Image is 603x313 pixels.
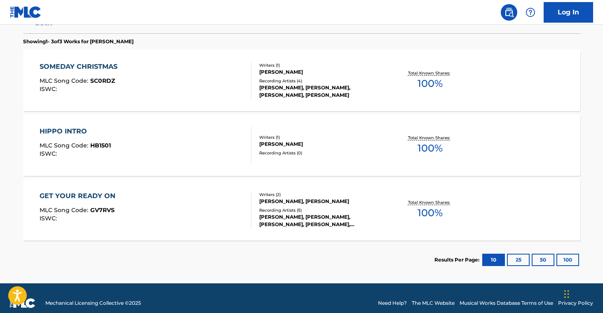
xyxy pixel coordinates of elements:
span: MLC Song Code : [40,142,90,149]
p: Results Per Page: [434,256,481,264]
span: HB1501 [90,142,111,149]
div: SOMEDAY CHRISTMAS [40,62,122,72]
span: 100 % [418,76,443,91]
a: SOMEDAY CHRISTMASMLC Song Code:SC0RDZISWC:Writers (1)[PERSON_NAME]Recording Artists (4)[PERSON_NA... [23,49,580,111]
span: ISWC : [40,85,59,93]
img: logo [10,298,35,308]
div: Writers ( 2 ) [259,192,384,198]
a: Privacy Policy [558,299,593,307]
span: 100 % [418,206,443,220]
img: MLC Logo [10,6,42,18]
span: GV7RVS [90,206,115,214]
span: SC0RDZ [90,77,115,84]
span: ISWC : [40,150,59,157]
span: 100 % [418,141,443,156]
div: [PERSON_NAME], [PERSON_NAME], [PERSON_NAME], [PERSON_NAME], [PERSON_NAME] [259,213,384,228]
div: Recording Artists ( 5 ) [259,207,384,213]
p: Total Known Shares: [408,70,452,76]
div: Recording Artists ( 0 ) [259,150,384,156]
div: Writers ( 1 ) [259,62,384,68]
a: HIPPO INTROMLC Song Code:HB1501ISWC:Writers (1)[PERSON_NAME]Recording Artists (0)Total Known Shar... [23,114,580,176]
span: ISWC : [40,215,59,222]
button: 50 [532,254,554,266]
a: GET YOUR READY ONMLC Song Code:GV7RVSISWC:Writers (2)[PERSON_NAME], [PERSON_NAME]Recording Artist... [23,179,580,241]
button: 10 [482,254,505,266]
p: Showing 1 - 3 of 3 Works for [PERSON_NAME] [23,38,134,45]
div: HIPPO INTRO [40,126,111,136]
img: help [526,7,535,17]
div: [PERSON_NAME], [PERSON_NAME], [PERSON_NAME], [PERSON_NAME] [259,84,384,99]
div: [PERSON_NAME], [PERSON_NAME] [259,198,384,205]
a: Log In [544,2,593,23]
div: GET YOUR READY ON [40,191,120,201]
div: [PERSON_NAME] [259,140,384,148]
div: Recording Artists ( 4 ) [259,78,384,84]
p: Total Known Shares: [408,199,452,206]
button: 25 [507,254,530,266]
div: Help [522,4,539,21]
span: Mechanical Licensing Collective © 2025 [45,299,141,307]
p: Total Known Shares: [408,135,452,141]
a: Need Help? [378,299,407,307]
span: MLC Song Code : [40,77,90,84]
div: Writers ( 1 ) [259,134,384,140]
a: Musical Works Database Terms of Use [460,299,553,307]
div: [PERSON_NAME] [259,68,384,76]
a: The MLC Website [412,299,455,307]
img: search [504,7,514,17]
div: Drag [564,282,569,306]
a: Public Search [501,4,517,21]
button: 100 [556,254,579,266]
iframe: Chat Widget [562,273,603,313]
span: MLC Song Code : [40,206,90,214]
